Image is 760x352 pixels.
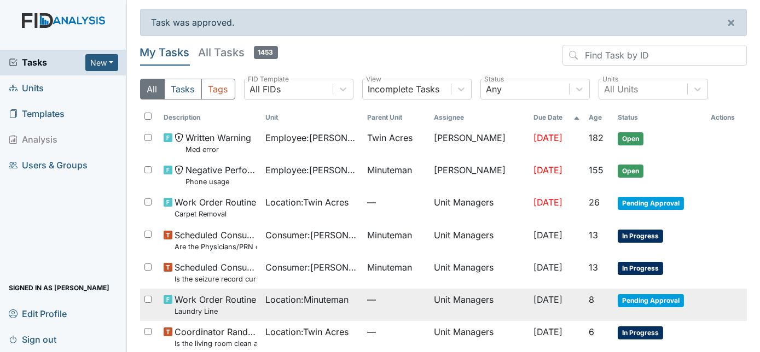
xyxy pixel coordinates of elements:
[589,132,604,143] span: 182
[175,274,257,284] small: Is the seizure record current?
[185,144,251,155] small: Med error
[618,262,663,275] span: In Progress
[164,79,202,99] button: Tasks
[486,83,502,96] div: Any
[367,163,412,177] span: Minuteman
[533,326,562,337] span: [DATE]
[618,326,663,339] span: In Progress
[265,293,349,306] span: Location : Minuteman
[175,209,256,219] small: Carpet Removal
[367,131,413,144] span: Twin Acres
[430,256,529,289] td: Unit Managers
[140,79,235,99] div: Type filter
[9,80,44,97] span: Units
[175,293,256,316] span: Work Order Routine Laundry Line
[533,197,562,208] span: [DATE]
[618,294,684,307] span: Pending Approval
[367,325,426,338] span: —
[589,294,594,305] span: 8
[201,79,235,99] button: Tags
[175,228,257,252] span: Scheduled Consumer Chart Review Are the Physicians/PRN orders updated every 90 days?
[727,14,735,30] span: ×
[175,338,257,349] small: Is the living room clean and in good repair?
[175,242,257,252] small: Are the Physicians/PRN orders updated every 90 days?
[533,262,562,273] span: [DATE]
[199,45,278,60] h5: All Tasks
[368,83,440,96] div: Incomplete Tasks
[605,83,639,96] div: All Units
[140,45,190,60] h5: My Tasks
[529,108,584,127] th: Toggle SortBy
[589,165,604,175] span: 155
[250,83,281,96] div: All FIDs
[175,325,257,349] span: Coordinator Random Is the living room clean and in good repair?
[533,230,562,240] span: [DATE]
[9,157,88,174] span: Users & Groups
[9,105,65,122] span: Templates
[618,165,643,178] span: Open
[85,54,118,71] button: New
[589,262,598,273] span: 13
[265,228,358,242] span: Consumer : [PERSON_NAME]
[716,9,746,36] button: ×
[265,261,358,274] span: Consumer : [PERSON_NAME]
[367,228,412,242] span: Minuteman
[9,279,109,296] span: Signed in as [PERSON_NAME]
[533,132,562,143] span: [DATE]
[430,127,529,159] td: [PERSON_NAME]
[589,326,594,337] span: 6
[584,108,613,127] th: Toggle SortBy
[430,191,529,224] td: Unit Managers
[706,108,747,127] th: Actions
[589,230,598,240] span: 13
[265,196,349,209] span: Location : Twin Acres
[9,331,56,348] span: Sign out
[254,46,278,59] span: 1453
[185,131,251,155] span: Written Warning Med error
[430,224,529,256] td: Unit Managers
[562,45,747,66] input: Find Task by ID
[261,108,363,127] th: Toggle SortBy
[430,108,529,127] th: Assignee
[159,108,261,127] th: Toggle SortBy
[9,305,67,322] span: Edit Profile
[367,293,426,306] span: —
[265,131,358,144] span: Employee : [PERSON_NAME]
[9,56,85,69] a: Tasks
[367,261,412,274] span: Minuteman
[175,261,257,284] span: Scheduled Consumer Chart Review Is the seizure record current?
[533,165,562,175] span: [DATE]
[175,306,256,316] small: Laundry Line
[367,196,426,209] span: —
[144,113,152,120] input: Toggle All Rows Selected
[618,132,643,145] span: Open
[618,197,684,210] span: Pending Approval
[363,108,430,127] th: Toggle SortBy
[185,177,257,187] small: Phone usage
[618,230,663,243] span: In Progress
[430,159,529,191] td: [PERSON_NAME]
[265,325,349,338] span: Location : Twin Acres
[140,79,165,99] button: All
[175,196,256,219] span: Work Order Routine Carpet Removal
[185,163,257,187] span: Negative Performance Review Phone usage
[613,108,706,127] th: Toggle SortBy
[140,9,747,36] div: Task was approved.
[430,289,529,321] td: Unit Managers
[533,294,562,305] span: [DATE]
[265,163,358,177] span: Employee : [PERSON_NAME][GEOGRAPHIC_DATA]
[589,197,600,208] span: 26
